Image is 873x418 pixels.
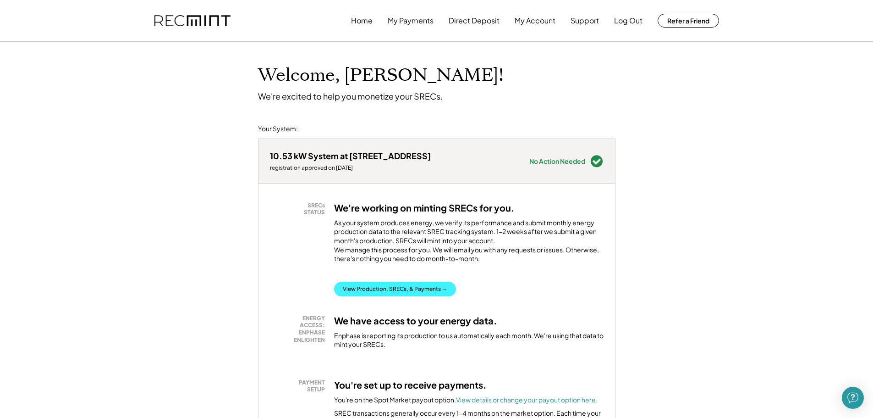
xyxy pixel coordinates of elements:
[275,202,325,216] div: SRECs STATUS
[571,11,599,30] button: Support
[529,158,585,164] div: No Action Needed
[334,331,604,349] div: Enphase is reporting its production to us automatically each month. We're using that data to mint...
[614,11,642,30] button: Log Out
[388,11,434,30] button: My Payments
[456,396,598,404] a: View details or change your payout option here.
[270,150,431,161] div: 10.53 kW System at [STREET_ADDRESS]
[334,202,515,214] h3: We're working on minting SRECs for you.
[270,164,431,172] div: registration approved on [DATE]
[258,91,443,101] div: We're excited to help you monetize your SRECs.
[154,15,231,27] img: recmint-logotype%403x.png
[334,315,497,327] h3: We have access to your energy data.
[658,14,719,28] button: Refer a Friend
[449,11,500,30] button: Direct Deposit
[275,315,325,343] div: ENERGY ACCESS: ENPHASE ENLIGHTEN
[275,379,325,393] div: PAYMENT SETUP
[258,65,504,86] h1: Welcome, [PERSON_NAME]!
[334,282,456,296] button: View Production, SRECs, & Payments →
[351,11,373,30] button: Home
[334,379,487,391] h3: You're set up to receive payments.
[334,396,598,405] div: You're on the Spot Market payout option.
[258,124,298,134] div: Your System:
[842,387,864,409] div: Open Intercom Messenger
[515,11,555,30] button: My Account
[334,218,604,268] div: As your system produces energy, we verify its performance and submit monthly energy production da...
